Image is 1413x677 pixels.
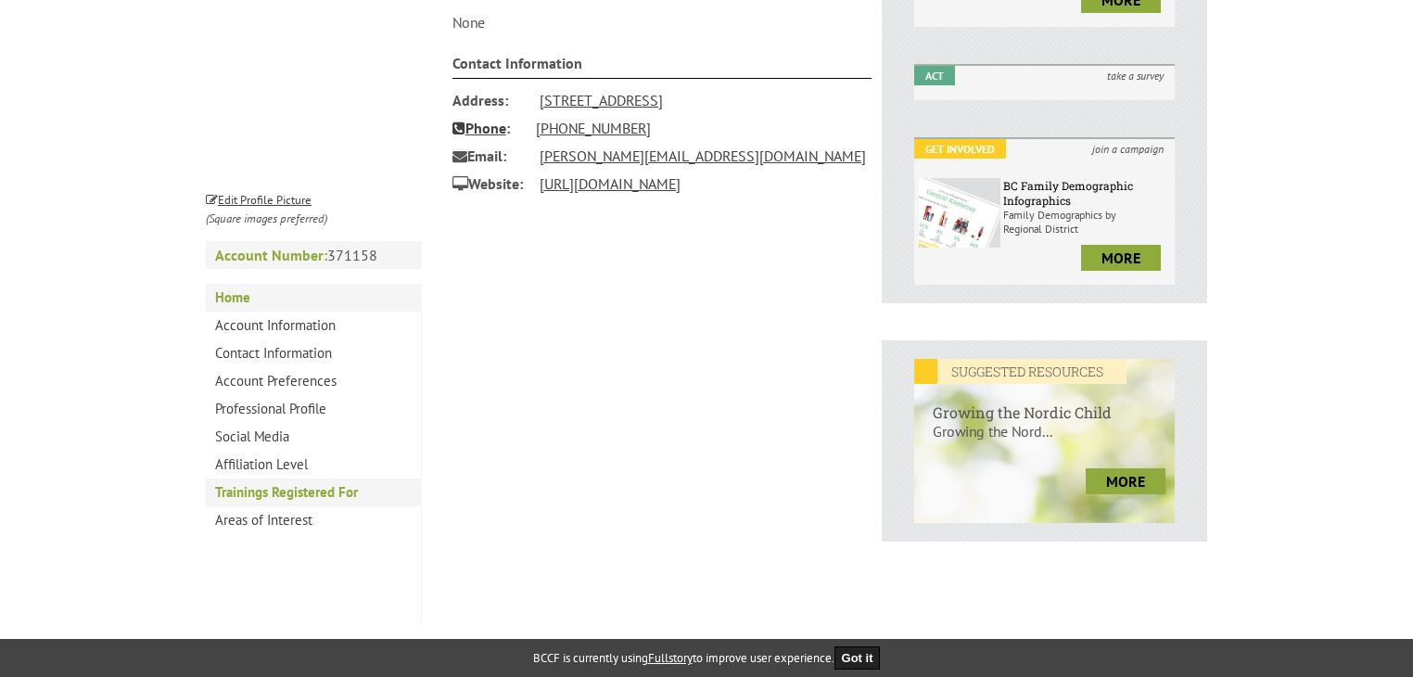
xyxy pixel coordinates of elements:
a: Affiliation Level [206,451,421,479]
p: Growing the Nord... [914,422,1175,459]
em: SUGGESTED RESOURCES [914,359,1127,384]
a: [STREET_ADDRESS] [540,91,663,109]
a: Areas of Interest [206,506,421,534]
i: join a campaign [1081,139,1175,159]
strong: Account Number: [215,246,327,264]
a: [URL][DOMAIN_NAME] [540,174,681,193]
i: take a survey [1096,66,1175,85]
a: more [1081,245,1161,271]
em: Act [914,66,955,85]
span: Address [452,86,527,114]
p: 371158 [206,241,422,269]
a: Account Information [206,312,421,339]
a: [PHONE_NUMBER] [536,119,651,137]
a: Edit Profile Picture [206,189,312,208]
em: Get Involved [914,139,1006,159]
i: (Square images preferred) [206,211,327,226]
a: Professional Profile [206,395,421,423]
p: None [452,13,872,32]
a: Phone [452,119,506,137]
a: Fullstory [648,650,693,666]
span: Website [452,170,527,198]
small: Edit Profile Picture [206,192,312,208]
a: Home [206,284,421,312]
button: Got it [834,646,881,670]
a: Contact Information [206,339,421,367]
a: Trainings Registered For [206,479,421,506]
h4: Contact Information [452,54,872,79]
a: [PERSON_NAME][EMAIL_ADDRESS][DOMAIN_NAME] [540,147,866,165]
h6: Growing the Nordic Child [914,384,1175,422]
span: Email [452,142,527,170]
h6: BC Family Demographic Infographics [1003,178,1170,208]
a: Social Media [206,423,421,451]
p: Family Demographics by Regional District [1003,208,1170,236]
a: more [1086,468,1165,494]
a: Account Preferences [206,367,421,395]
